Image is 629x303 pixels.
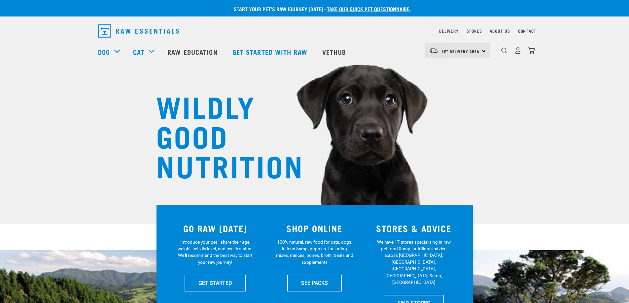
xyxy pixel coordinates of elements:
[170,223,261,233] h3: GO RAW [DATE]
[441,50,480,52] span: Set Delivery Area
[327,7,411,10] a: take our quick pet questionnaire.
[439,30,458,32] a: Delivery
[185,275,246,291] a: GET STARTED
[490,30,510,32] a: About Us
[528,47,535,54] img: home-icon@2x.png
[98,47,110,57] a: Dog
[156,91,288,180] h1: WILDLY GOOD NUTRITION
[316,39,355,65] a: Vethub
[287,275,342,291] a: SEE PACKS
[133,47,144,57] a: Cat
[467,30,482,32] a: Stores
[276,239,353,266] p: 100% natural, raw food for cats, dogs, kittens &amp; puppies. Including mixes, minces, bones, bro...
[269,223,360,233] h3: SHOP ONLINE
[518,30,537,32] a: Contact
[514,47,521,54] img: user.png
[176,239,254,266] p: Introduce your pet—share their age, weight, activity level, and health status. We'll recommend th...
[501,47,507,54] img: home-icon-1@2x.png
[98,24,179,38] img: Raw Essentials Logo
[226,39,316,65] a: Get started with Raw
[429,48,438,54] img: van-moving.png
[93,22,537,40] nav: dropdown navigation
[368,223,460,233] h3: STORES & ADVICE
[161,39,226,65] a: Raw Education
[375,239,453,286] p: We have 17 stores specialising in raw pet food &amp; nutritional advice across [GEOGRAPHIC_DATA],...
